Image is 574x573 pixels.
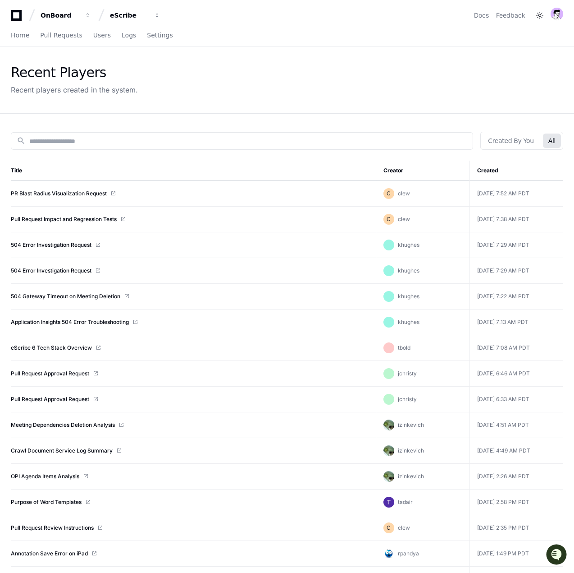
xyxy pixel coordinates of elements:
img: 1756235613930-3d25f9e4-fa56-45dd-b3ad-e072dfbd1548 [9,67,25,83]
a: Purpose of Word Templates [11,499,82,506]
td: [DATE] 2:26 AM PDT [469,464,563,490]
span: clew [398,190,410,197]
a: OPI Agenda Items Analysis [11,473,79,480]
a: Docs [474,11,489,20]
span: tbold [398,344,410,351]
span: jchristy [398,370,417,377]
span: Pull Requests [40,32,82,38]
button: OnBoard [37,7,95,23]
a: Pull Request Impact and Regression Tests [11,216,117,223]
h1: C [387,524,391,531]
span: izinkevich [398,447,424,454]
td: [DATE] 7:13 AM PDT [469,310,563,335]
td: [DATE] 7:52 AM PDT [469,181,563,207]
mat-icon: search [17,136,26,145]
img: avatar [551,8,563,20]
td: [DATE] 2:35 PM PDT [469,515,563,541]
span: izinkevich [398,473,424,480]
a: Powered byPylon [64,94,109,102]
div: OnBoard [41,11,79,20]
div: eScribe [110,11,149,20]
span: Logs [122,32,136,38]
th: Creator [376,161,469,181]
h1: C [387,216,391,223]
span: khughes [398,267,419,274]
a: Users [93,25,111,46]
iframe: Open customer support [545,543,569,568]
a: Settings [147,25,173,46]
span: izinkevich [398,421,424,428]
img: PlayerZero [9,9,27,27]
td: [DATE] 7:29 AM PDT [469,232,563,258]
a: Annotation Save Error on iPad [11,550,88,557]
span: tadair [398,499,413,505]
button: Created By You [483,134,539,148]
h1: C [387,190,391,197]
td: [DATE] 4:51 AM PDT [469,412,563,438]
img: avatar [383,420,394,430]
td: [DATE] 2:58 PM PDT [469,490,563,515]
td: [DATE] 7:22 AM PDT [469,284,563,310]
button: Feedback [496,11,525,20]
img: avatar [383,548,394,559]
a: Crawl Document Service Log Summary [11,447,113,454]
a: Pull Request Approval Request [11,396,89,403]
a: Application Insights 504 Error Troubleshooting [11,319,129,326]
span: khughes [398,293,419,300]
img: avatar [383,471,394,482]
span: jchristy [398,396,417,402]
span: Pylon [90,95,109,102]
div: Recent players created in the system. [11,84,138,95]
span: khughes [398,319,419,325]
a: Pull Requests [40,25,82,46]
span: clew [398,216,410,222]
a: eScribe 6 Tech Stack Overview [11,344,92,351]
span: Home [11,32,29,38]
td: [DATE] 7:29 AM PDT [469,258,563,284]
a: Meeting Dependencies Deletion Analysis [11,421,115,429]
button: All [543,134,561,148]
button: Start new chat [153,70,164,81]
td: [DATE] 6:33 AM PDT [469,387,563,412]
a: Pull Request Review Instructions [11,524,94,531]
th: Created [469,161,563,181]
span: Settings [147,32,173,38]
a: 504 Gateway Timeout on Meeting Deletion [11,293,120,300]
td: [DATE] 4:49 AM PDT [469,438,563,464]
span: clew [398,524,410,531]
a: Pull Request Approval Request [11,370,89,377]
a: 504 Error Investigation Request [11,267,91,274]
span: khughes [398,241,419,248]
a: PR Blast Radius Visualization Request [11,190,107,197]
td: [DATE] 1:49 PM PDT [469,541,563,567]
button: eScribe [106,7,164,23]
span: rpandya [398,550,419,557]
a: 504 Error Investigation Request [11,241,91,249]
td: [DATE] 6:46 AM PDT [469,361,563,387]
td: [DATE] 7:08 AM PDT [469,335,563,361]
div: Start new chat [31,67,148,76]
div: We're available if you need us! [31,76,114,83]
td: [DATE] 7:38 AM PDT [469,207,563,232]
th: Title [11,161,376,181]
a: Logs [122,25,136,46]
img: ACg8ocLXRd2qRgqbUAyUIUlsjQ6w5xxzp76-WIxJ1WSHp2Y1bCTN4A=s96-c [383,497,394,508]
span: Users [93,32,111,38]
div: Welcome [9,36,164,51]
a: Home [11,25,29,46]
img: avatar [383,445,394,456]
div: Recent Players [11,65,138,81]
